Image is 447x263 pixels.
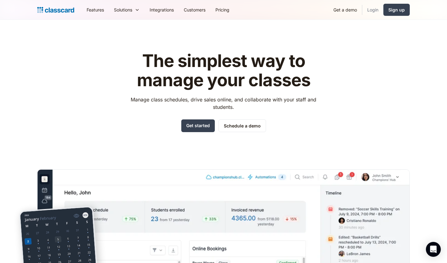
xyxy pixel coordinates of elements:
div: Open Intercom Messenger [426,242,441,257]
div: Sign up [388,7,405,13]
div: Solutions [114,7,132,13]
a: Integrations [145,3,179,17]
a: Features [82,3,109,17]
a: Sign up [383,4,410,16]
h1: The simplest way to manage your classes [125,51,322,90]
a: Get started [181,119,215,132]
a: Schedule a demo [219,119,266,132]
div: Solutions [109,3,145,17]
a: Pricing [210,3,234,17]
a: Login [362,3,383,17]
a: Customers [179,3,210,17]
a: Get a demo [328,3,362,17]
a: home [37,6,74,14]
p: Manage class schedules, drive sales online, and collaborate with your staff and students. [125,96,322,111]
